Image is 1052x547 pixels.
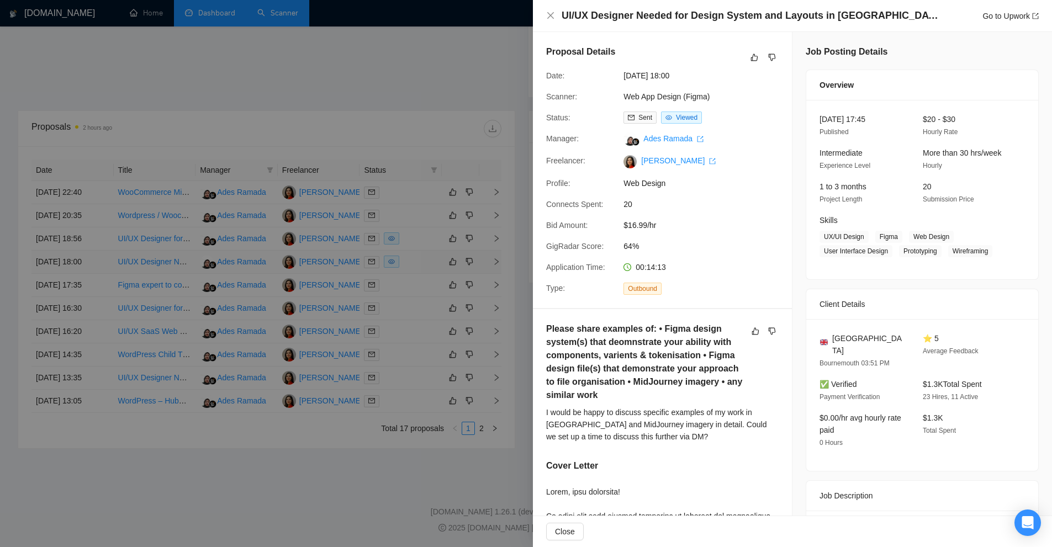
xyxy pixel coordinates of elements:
[546,156,585,165] span: Freelancer:
[623,283,662,295] span: Outbound
[820,413,901,434] span: $0.00/hr avg hourly rate paid
[643,134,704,143] a: Ades Ramada export
[632,138,639,146] img: gigradar-bm.png
[623,177,789,189] span: Web Design
[923,148,1001,157] span: More than 30 hrs/week
[750,53,758,62] span: like
[820,79,854,91] span: Overview
[820,195,862,203] span: Project Length
[546,134,579,143] span: Manager:
[923,182,932,191] span: 20
[749,325,762,338] button: like
[820,380,857,389] span: ✅ Verified
[638,114,652,121] span: Sent
[923,115,955,124] span: $20 - $30
[832,332,905,357] span: [GEOGRAPHIC_DATA]
[546,263,605,272] span: Application Time:
[820,338,828,346] img: 🇬🇧
[546,406,779,443] div: I would be happy to discuss specific examples of my work in [GEOGRAPHIC_DATA] and MidJourney imag...
[546,11,555,20] button: Close
[820,439,843,447] span: 0 Hours
[546,113,570,122] span: Status:
[820,182,866,191] span: 1 to 3 months
[1014,509,1041,536] div: Open Intercom Messenger
[676,114,697,121] span: Viewed
[923,162,942,169] span: Hourly
[820,148,863,157] span: Intermediate
[546,179,570,188] span: Profile:
[636,263,666,272] span: 00:14:13
[623,155,637,168] img: c1en7VntoImGpmrs8ngJXAOr6qWDunnjgBsSZTtznC9mKCu2o8svwwIfaOAmvQbVE1
[820,393,880,401] span: Payment Verification
[923,427,956,434] span: Total Spent
[923,347,979,355] span: Average Feedback
[623,92,710,101] a: Web App Design (Figma)
[820,115,865,124] span: [DATE] 17:45
[752,327,759,336] span: like
[665,114,672,121] span: eye
[1032,13,1039,19] span: export
[623,240,789,252] span: 64%
[923,128,958,136] span: Hourly Rate
[875,231,902,243] span: Figma
[923,195,974,203] span: Submission Price
[546,459,598,472] h5: Cover Letter
[546,92,577,101] span: Scanner:
[820,128,849,136] span: Published
[820,289,1025,319] div: Client Details
[820,231,869,243] span: UX/UI Design
[546,221,588,230] span: Bid Amount:
[820,162,870,169] span: Experience Level
[765,325,779,338] button: dislike
[820,481,1025,511] div: Job Description
[923,393,978,401] span: 23 Hires, 11 Active
[982,12,1039,20] a: Go to Upworkexport
[765,51,779,64] button: dislike
[623,70,789,82] span: [DATE] 18:00
[628,114,635,121] span: mail
[623,263,631,271] span: clock-circle
[709,158,716,164] span: export
[641,156,716,165] a: [PERSON_NAME] export
[623,198,789,210] span: 20
[923,413,943,422] span: $1.3K
[923,380,982,389] span: $1.3K Total Spent
[562,9,943,23] h4: UI/UX Designer Needed for Design System and Layouts in [GEOGRAPHIC_DATA]
[923,334,939,343] span: ⭐ 5
[546,284,565,293] span: Type:
[546,200,604,209] span: Connects Spent:
[820,359,890,367] span: Bournemouth 03:51 PM
[948,245,993,257] span: Wireframing
[623,219,789,231] span: $16.99/hr
[546,523,584,540] button: Close
[697,136,704,142] span: export
[546,242,604,251] span: GigRadar Score:
[909,231,954,243] span: Web Design
[899,245,942,257] span: Prototyping
[546,71,564,80] span: Date:
[820,216,838,225] span: Skills
[546,45,615,59] h5: Proposal Details
[546,11,555,20] span: close
[806,45,887,59] h5: Job Posting Details
[768,327,776,336] span: dislike
[768,53,776,62] span: dislike
[555,525,575,538] span: Close
[748,51,761,64] button: like
[546,322,744,402] h5: Please share examples of: • Figma design system(s) that deomnstrate your ability with components,...
[820,245,892,257] span: User Interface Design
